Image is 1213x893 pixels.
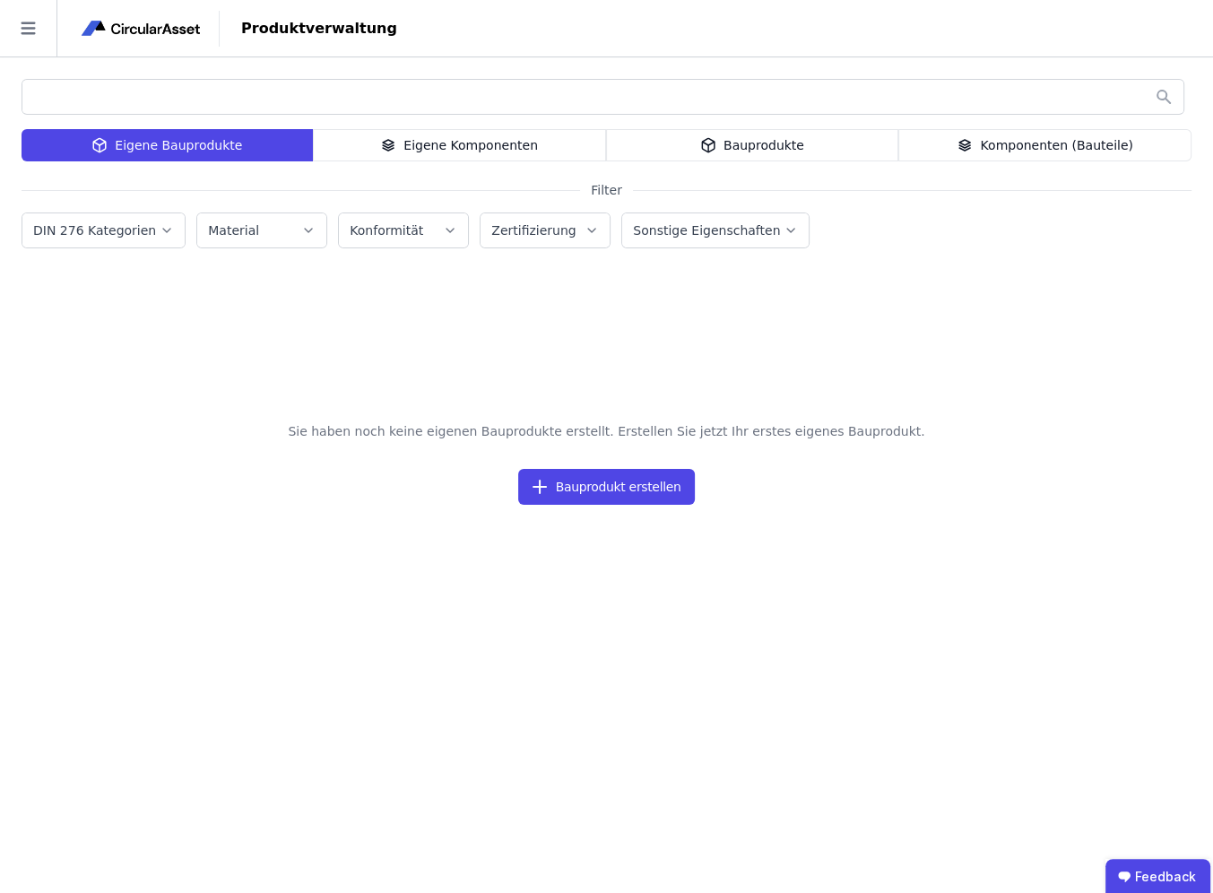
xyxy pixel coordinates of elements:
[220,18,419,39] div: Produktverwaltung
[606,129,899,161] div: Bauprodukte
[518,469,696,505] button: Bauprodukt erstellen
[898,129,1191,161] div: Komponenten (Bauteile)
[580,181,633,199] span: Filter
[339,213,468,247] button: Konformität
[622,213,809,247] button: Sonstige Eigenschaften
[197,213,326,247] button: Material
[22,129,313,161] div: Eigene Bauprodukte
[481,213,610,247] button: Zertifizierung
[350,223,427,238] label: Konformität
[33,223,160,238] label: DIN 276 Kategorien
[273,408,939,455] span: Sie haben noch keine eigenen Bauprodukte erstellt. Erstellen Sie jetzt Ihr erstes eigenes Bauprod...
[313,129,606,161] div: Eigene Komponenten
[491,223,579,238] label: Zertifizierung
[22,213,185,247] button: DIN 276 Kategorien
[208,223,263,238] label: Material
[633,223,784,238] label: Sonstige Eigenschaften
[79,18,204,39] img: Concular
